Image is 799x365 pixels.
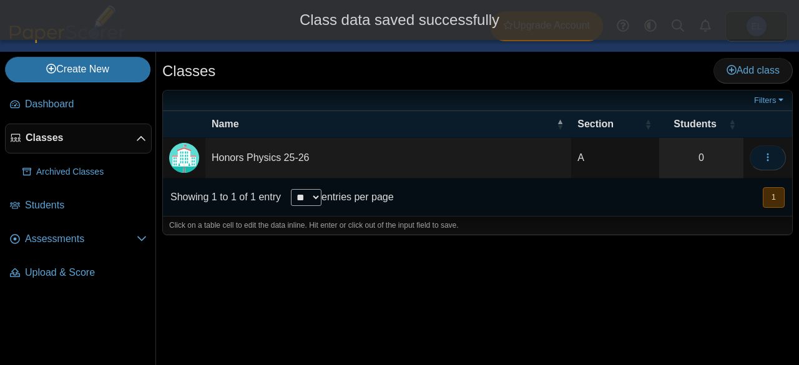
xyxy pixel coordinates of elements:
button: 1 [763,187,785,208]
a: Create New [5,57,150,82]
a: Filters [751,94,789,107]
a: Add class [713,58,793,83]
a: Assessments [5,225,152,255]
a: Dashboard [5,90,152,120]
span: Name : Activate to invert sorting [556,111,564,137]
h1: Classes [162,61,215,82]
label: entries per page [321,192,394,202]
a: Classes [5,124,152,153]
span: Section : Activate to sort [644,111,652,137]
div: Class data saved successfully [9,9,790,31]
span: Archived Classes [36,166,147,178]
img: Locally created class [169,143,199,173]
span: Add class [727,65,780,75]
td: Honors Physics 25-26 [205,138,571,178]
span: Section [577,119,614,129]
span: Students : Activate to sort [728,111,736,137]
a: Students [5,191,152,221]
span: Classes [26,131,136,145]
nav: pagination [762,187,785,208]
span: Name [212,119,239,129]
span: Upload & Score [25,266,147,280]
a: PaperScorer [5,34,130,45]
span: Students [25,198,147,212]
div: Showing 1 to 1 of 1 entry [163,178,281,216]
a: 0 [659,138,743,178]
a: Archived Classes [17,157,152,187]
div: Click on a table cell to edit the data inline. Hit enter or click out of the input field to save. [163,216,792,235]
span: Students [674,119,716,129]
a: Upload & Score [5,258,152,288]
td: A [571,138,659,178]
span: Assessments [25,232,137,246]
span: Dashboard [25,97,147,111]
